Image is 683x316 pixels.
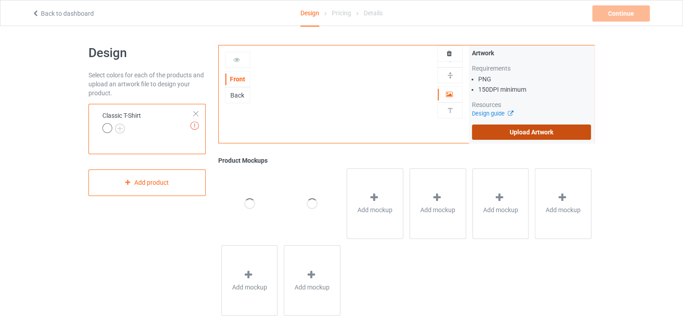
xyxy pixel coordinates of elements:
h1: Design [88,45,206,61]
span: Add mockup [295,282,330,291]
div: Classic T-Shirt [102,111,141,133]
div: Add mockup [221,245,278,316]
li: PNG [478,75,591,84]
div: Select colors for each of the products and upload an artwork file to design your product. [88,71,206,98]
img: svg%3E%0A [446,106,454,115]
div: Back [225,91,250,100]
div: Details [364,0,383,26]
span: Add mockup [483,205,518,214]
a: Back to dashboard [32,10,94,17]
div: Classic T-Shirt [88,104,206,154]
div: Design [300,0,319,27]
div: Add mockup [535,168,591,239]
div: Requirements [472,64,591,73]
div: Add product [88,169,206,196]
div: Add mockup [347,168,403,239]
div: Add mockup [472,168,529,239]
div: Front [225,75,250,84]
label: Upload Artwork [472,125,591,140]
img: exclamation icon [190,121,199,130]
div: Pricing [332,0,351,26]
div: Artwork [472,49,591,58]
div: Product Mockups [218,156,595,165]
div: Add mockup [284,245,340,316]
a: Design guide [472,110,513,117]
span: Add mockup [546,205,581,214]
img: svg%3E%0A [446,71,454,80]
img: svg+xml;base64,PD94bWwgdmVyc2lvbj0iMS4wIiBlbmNvZGluZz0iVVRGLTgiPz4KPHN2ZyB3aWR0aD0iMjJweCIgaGVpZ2... [115,124,125,134]
li: 150 DPI minimum [478,85,591,94]
span: Add mockup [357,205,392,214]
span: Add mockup [420,205,455,214]
div: Add mockup [410,168,466,239]
div: Resources [472,100,591,109]
span: Add mockup [232,282,267,291]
